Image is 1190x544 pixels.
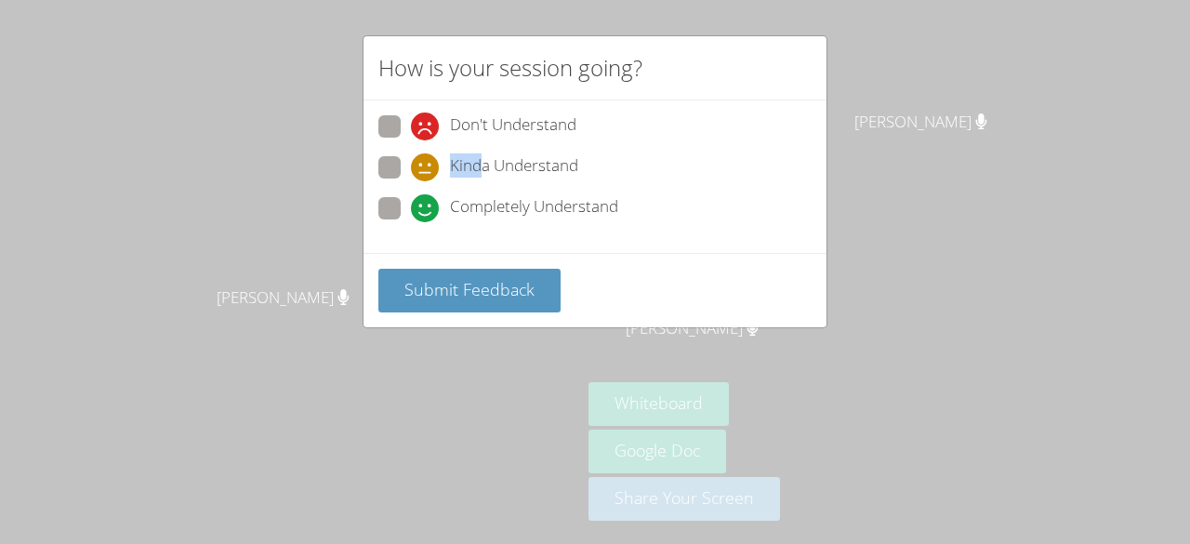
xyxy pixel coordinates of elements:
[450,194,618,222] span: Completely Understand
[378,51,642,85] h2: How is your session going?
[404,278,535,300] span: Submit Feedback
[378,269,561,312] button: Submit Feedback
[450,113,576,140] span: Don't Understand
[450,153,578,181] span: Kinda Understand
